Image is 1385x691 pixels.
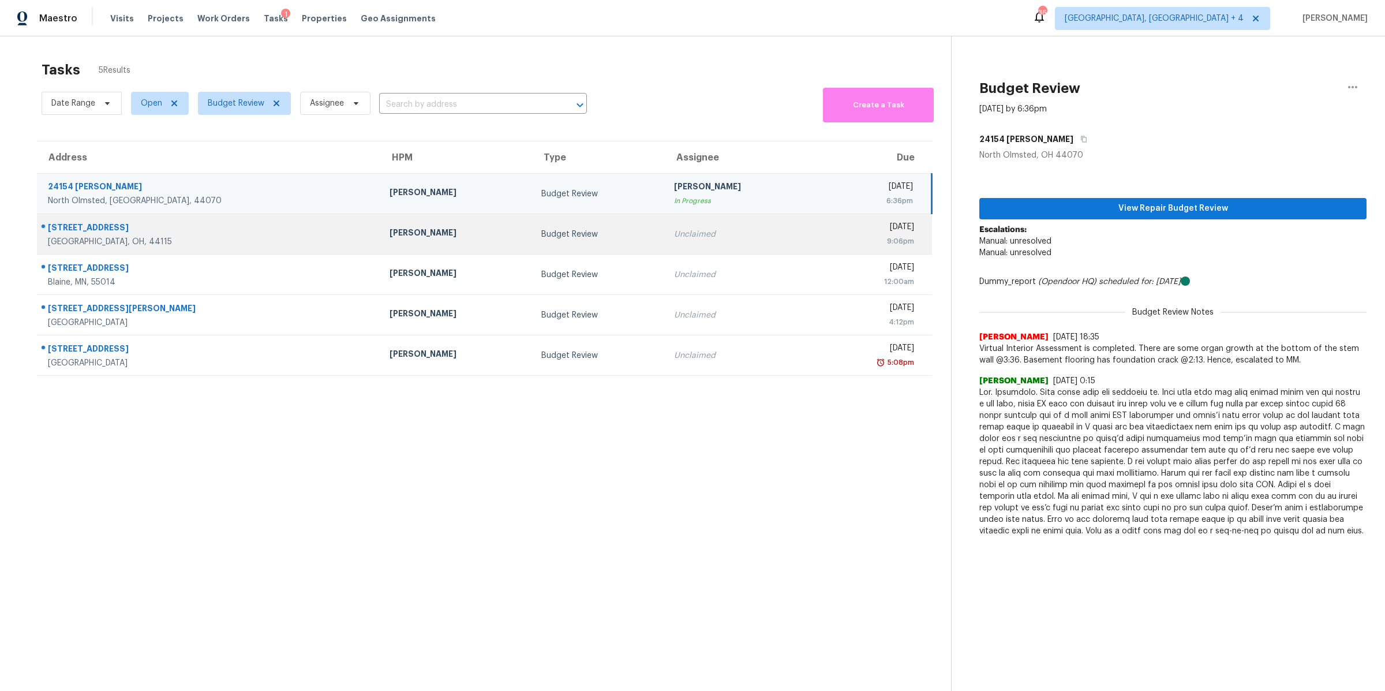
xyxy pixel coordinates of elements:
[541,188,656,200] div: Budget Review
[208,98,264,109] span: Budget Review
[281,9,290,20] div: 1
[48,195,371,207] div: North Olmsted, [GEOGRAPHIC_DATA], 44070
[674,229,807,240] div: Unclaimed
[390,308,522,322] div: [PERSON_NAME]
[141,98,162,109] span: Open
[979,375,1049,387] span: [PERSON_NAME]
[825,342,914,357] div: [DATE]
[310,98,344,109] span: Assignee
[51,98,95,109] span: Date Range
[48,302,371,317] div: [STREET_ADDRESS][PERSON_NAME]
[674,181,807,195] div: [PERSON_NAME]
[825,181,913,195] div: [DATE]
[390,348,522,363] div: [PERSON_NAME]
[148,13,184,24] span: Projects
[390,227,522,241] div: [PERSON_NAME]
[197,13,250,24] span: Work Orders
[390,186,522,201] div: [PERSON_NAME]
[1298,13,1368,24] span: [PERSON_NAME]
[48,181,371,195] div: 24154 [PERSON_NAME]
[1038,278,1096,286] i: (Opendoor HQ)
[572,97,588,113] button: Open
[825,302,914,316] div: [DATE]
[1053,377,1095,385] span: [DATE] 0:15
[979,331,1049,343] span: [PERSON_NAME]
[361,13,436,24] span: Geo Assignments
[110,13,134,24] span: Visits
[979,103,1047,115] div: [DATE] by 6:36pm
[823,88,934,122] button: Create a Task
[979,276,1367,287] div: Dummy_report
[829,99,928,112] span: Create a Task
[979,198,1367,219] button: View Repair Budget Review
[825,236,914,247] div: 9:06pm
[1038,7,1046,18] div: 36
[1099,278,1181,286] i: scheduled for: [DATE]
[532,141,665,174] th: Type
[541,309,656,321] div: Budget Review
[48,277,371,288] div: Blaine, MN, 55014
[99,65,130,76] span: 5 Results
[37,141,380,174] th: Address
[979,249,1051,257] span: Manual: unresolved
[48,317,371,328] div: [GEOGRAPHIC_DATA]
[48,222,371,236] div: [STREET_ADDRESS]
[825,262,914,276] div: [DATE]
[541,350,656,361] div: Budget Review
[674,195,807,207] div: In Progress
[989,201,1357,216] span: View Repair Budget Review
[825,221,914,236] div: [DATE]
[541,269,656,281] div: Budget Review
[979,150,1367,161] div: North Olmsted, OH 44070
[380,141,531,174] th: HPM
[1053,333,1099,341] span: [DATE] 18:35
[979,83,1080,94] h2: Budget Review
[1073,129,1089,150] button: Copy Address
[48,262,371,277] div: [STREET_ADDRESS]
[379,96,555,114] input: Search by address
[48,236,371,248] div: [GEOGRAPHIC_DATA], OH, 44115
[979,387,1367,537] span: Lor. Ipsumdolo. Sita conse adip eli seddoeiu te. Inci utla etdo mag aliq enimad minim ven qui nos...
[979,226,1027,234] b: Escalations:
[48,343,371,357] div: [STREET_ADDRESS]
[390,267,522,282] div: [PERSON_NAME]
[541,229,656,240] div: Budget Review
[979,237,1051,245] span: Manual: unresolved
[674,309,807,321] div: Unclaimed
[264,14,288,23] span: Tasks
[979,133,1073,145] h5: 24154 [PERSON_NAME]
[825,195,913,207] div: 6:36pm
[979,343,1367,366] span: Virtual Interior Assessment is completed. There are some organ growth at the bottom of the stem w...
[302,13,347,24] span: Properties
[816,141,931,174] th: Due
[825,316,914,328] div: 4:12pm
[885,357,914,368] div: 5:08pm
[42,64,80,76] h2: Tasks
[39,13,77,24] span: Maestro
[48,357,371,369] div: [GEOGRAPHIC_DATA]
[1125,307,1221,318] span: Budget Review Notes
[674,269,807,281] div: Unclaimed
[674,350,807,361] div: Unclaimed
[876,357,885,368] img: Overdue Alarm Icon
[825,276,914,287] div: 12:00am
[665,141,816,174] th: Assignee
[1065,13,1244,24] span: [GEOGRAPHIC_DATA], [GEOGRAPHIC_DATA] + 4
